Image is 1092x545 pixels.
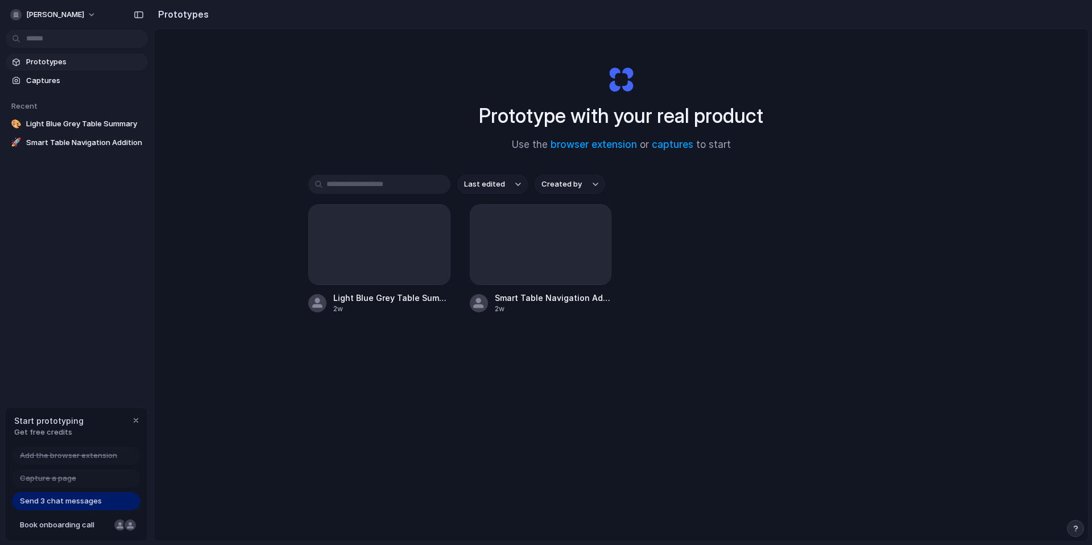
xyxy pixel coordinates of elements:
a: Light Blue Grey Table Summary2w [308,204,450,314]
span: Use the or to start [512,138,731,152]
span: Send 3 chat messages [20,496,102,507]
a: Prototypes [6,53,148,71]
div: 2w [333,304,450,314]
a: Smart Table Navigation Addition2w [470,204,612,314]
span: Start prototyping [14,415,84,427]
span: Last edited [464,179,505,190]
span: Light Blue Grey Table Summary [26,118,143,130]
span: Light Blue Grey Table Summary [333,292,450,304]
div: Nicole Kubica [113,518,127,532]
button: Created by [535,175,605,194]
span: [PERSON_NAME] [26,9,84,20]
button: Last edited [457,175,528,194]
a: 🎨Light Blue Grey Table Summary [6,115,148,133]
span: Smart Table Navigation Addition [495,292,612,304]
a: browser extension [551,139,637,150]
button: [PERSON_NAME] [6,6,102,24]
div: 2w [495,304,612,314]
a: Book onboarding call [12,516,140,534]
span: Book onboarding call [20,519,110,531]
span: Get free credits [14,427,84,438]
div: Christian Iacullo [123,518,137,532]
span: Capture a page [20,473,76,484]
h2: Prototypes [154,7,209,21]
span: Created by [541,179,582,190]
a: Captures [6,72,148,89]
h1: Prototype with your real product [479,101,763,131]
div: 🎨 [10,118,22,130]
div: 🚀 [10,137,22,148]
a: captures [652,139,693,150]
span: Add the browser extension [20,450,117,461]
a: 🚀Smart Table Navigation Addition [6,134,148,151]
span: Prototypes [26,56,143,68]
span: Smart Table Navigation Addition [26,137,143,148]
span: Captures [26,75,143,86]
span: Recent [11,101,38,110]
